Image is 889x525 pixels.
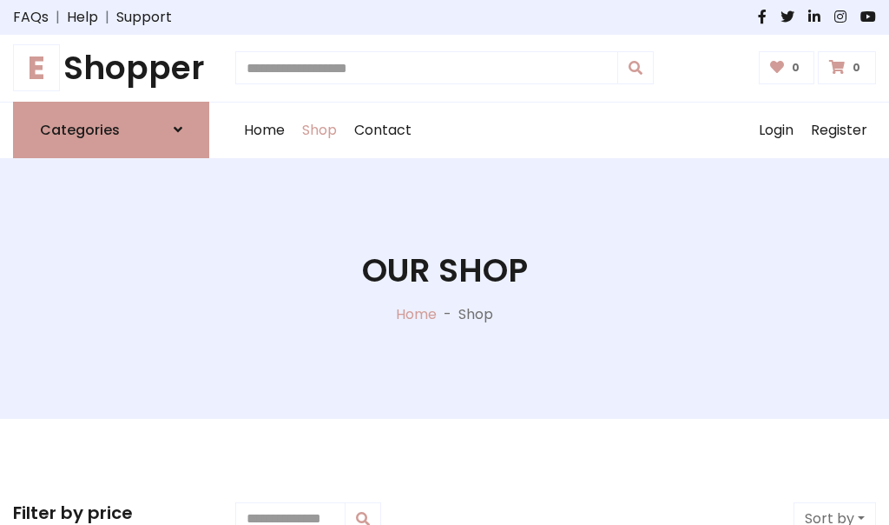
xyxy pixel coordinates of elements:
a: Login [750,103,802,158]
span: | [98,7,116,28]
a: Home [396,304,437,324]
h5: Filter by price [13,502,209,523]
a: EShopper [13,49,209,88]
a: 0 [818,51,876,84]
span: 0 [787,60,804,76]
h1: Shopper [13,49,209,88]
a: 0 [759,51,815,84]
a: Categories [13,102,209,158]
a: Home [235,103,293,158]
p: Shop [458,304,493,325]
a: Register [802,103,876,158]
a: FAQs [13,7,49,28]
a: Contact [346,103,420,158]
h6: Categories [40,122,120,138]
h1: Our Shop [362,251,528,290]
p: - [437,304,458,325]
a: Support [116,7,172,28]
span: E [13,44,60,91]
a: Help [67,7,98,28]
span: 0 [848,60,865,76]
a: Shop [293,103,346,158]
span: | [49,7,67,28]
